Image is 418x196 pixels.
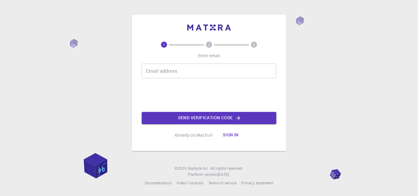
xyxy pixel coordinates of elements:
[208,180,237,185] span: Terms of service
[217,172,230,177] span: [DATE] .
[241,180,273,186] a: Privacy statement
[162,83,256,107] iframe: reCAPTCHA
[218,129,244,141] button: Sign in
[208,43,210,47] text: 2
[208,180,237,186] a: Terms of service
[198,53,220,59] p: Enter email
[188,165,209,172] a: Exabyte Inc.
[177,180,203,185] span: Video Tutorials
[188,166,209,171] span: Exabyte Inc.
[145,180,172,185] span: Documentation
[217,172,230,178] a: [DATE].
[145,180,172,186] a: Documentation
[177,180,203,186] a: Video Tutorials
[142,112,276,124] button: Send verification code
[253,43,255,47] text: 3
[241,180,273,185] span: Privacy statement
[211,165,243,172] span: All rights reserved.
[188,172,217,178] span: Platform version
[163,43,165,47] text: 1
[175,165,188,172] span: © 2025
[174,132,213,138] p: Already on Mat3ra?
